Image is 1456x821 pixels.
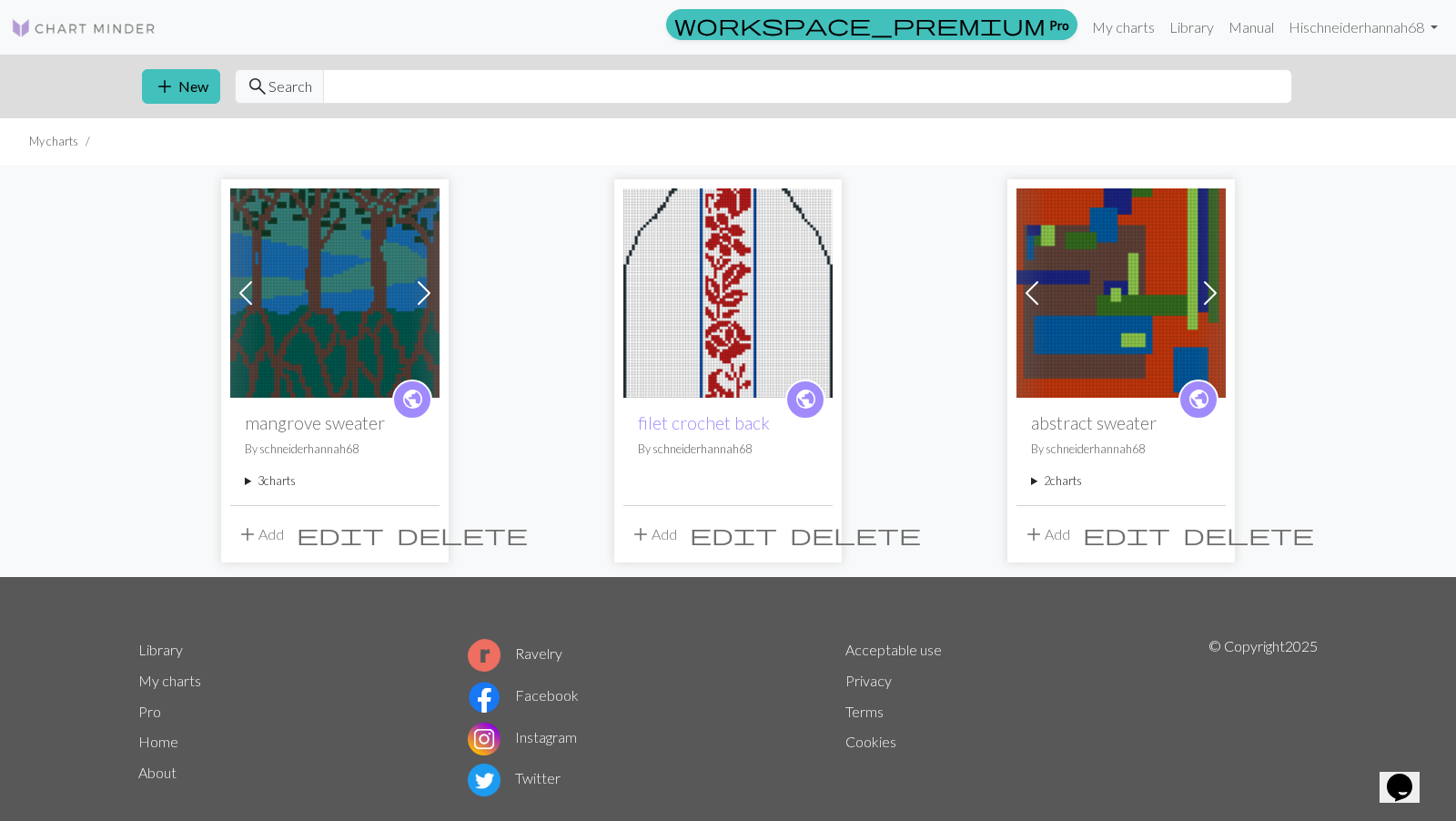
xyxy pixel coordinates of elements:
[297,523,384,545] i: Edit
[138,641,183,658] a: Library
[623,517,683,552] button: Add
[1177,517,1320,552] button: Delete
[468,644,562,662] a: Ravelry
[794,385,817,413] span: public
[1178,380,1218,420] a: public
[845,703,884,720] a: Terms
[638,441,818,458] p: By schneiderhannah68
[237,522,258,547] span: add
[1208,635,1318,801] p: © Copyright 2025
[785,380,825,420] a: public
[138,672,201,689] a: My charts
[468,686,579,704] a: Facebook
[623,282,833,299] a: filet crochet back
[1016,517,1077,552] button: Add
[1162,9,1221,46] a: Library
[845,641,942,658] a: Acceptable use
[1183,522,1314,547] span: delete
[1023,522,1045,547] span: add
[401,385,424,413] span: public
[11,17,157,39] img: Logo
[623,188,833,398] img: filet crochet back
[1077,517,1177,552] button: Edit
[690,523,777,545] i: Edit
[1221,9,1281,46] a: Manual
[392,380,432,420] a: public
[245,472,425,490] summary: 3charts
[784,517,927,552] button: Delete
[468,723,500,755] img: Instagram logo
[1188,385,1210,413] span: public
[290,517,390,552] button: Edit
[1083,523,1170,545] i: Edit
[245,412,425,433] h2: mangrove sweater
[401,381,424,418] i: public
[297,522,384,547] span: edit
[268,76,312,97] span: Search
[230,188,440,398] img: mangrove sweater
[1188,381,1210,418] i: public
[468,764,500,796] img: Twitter logo
[690,522,777,547] span: edit
[790,522,921,547] span: delete
[154,74,176,99] span: add
[794,381,817,418] i: public
[138,703,161,720] a: Pro
[1031,441,1211,458] p: By schneiderhannah68
[1083,522,1170,547] span: edit
[1380,748,1438,803] iframe: chat widget
[142,69,220,104] button: New
[138,733,178,750] a: Home
[1085,9,1162,46] a: My charts
[1031,472,1211,490] summary: 2charts
[29,133,78,150] li: My charts
[468,728,577,745] a: Instagram
[468,639,500,672] img: Ravelry logo
[845,733,896,750] a: Cookies
[397,522,528,547] span: delete
[230,517,290,552] button: Add
[666,9,1077,40] a: Pro
[230,282,440,299] a: mangrove sweater
[683,517,784,552] button: Edit
[468,769,561,786] a: Twitter
[630,522,652,547] span: add
[1031,412,1211,433] h2: abstract sweater
[138,764,177,781] a: About
[1016,282,1226,299] a: abstract sweater front
[674,12,1046,37] span: workspace_premium
[1281,9,1445,46] a: Hischneiderhannah68
[468,681,500,714] img: Facebook logo
[1016,188,1226,398] img: abstract sweater front
[245,441,425,458] p: By schneiderhannah68
[247,74,268,99] span: search
[845,672,892,689] a: Privacy
[638,412,770,433] a: filet crochet back
[390,517,534,552] button: Delete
